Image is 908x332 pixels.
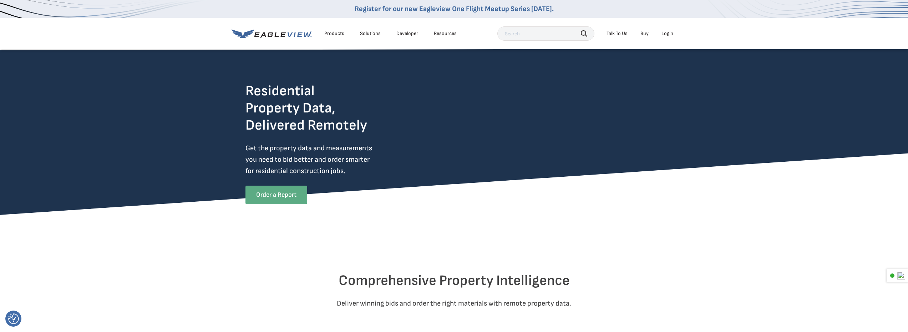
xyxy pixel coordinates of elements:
div: Resources [434,30,457,37]
h2: Residential Property Data, Delivered Remotely [245,82,367,134]
a: Buy [640,30,649,37]
button: Consent Preferences [8,313,19,324]
a: Register for our new Eagleview One Flight Meetup Series [DATE]. [355,5,554,13]
p: Deliver winning bids and order the right materials with remote property data. [245,298,663,309]
div: Login [661,30,673,37]
img: Revisit consent button [8,313,19,324]
div: Solutions [360,30,381,37]
p: Get the property data and measurements you need to bid better and order smarter for residential c... [245,142,402,177]
div: Talk To Us [607,30,628,37]
a: Order a Report [245,186,307,204]
h2: Comprehensive Property Intelligence [245,272,663,289]
a: Developer [396,30,418,37]
div: Products [324,30,344,37]
input: Search [497,26,594,41]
